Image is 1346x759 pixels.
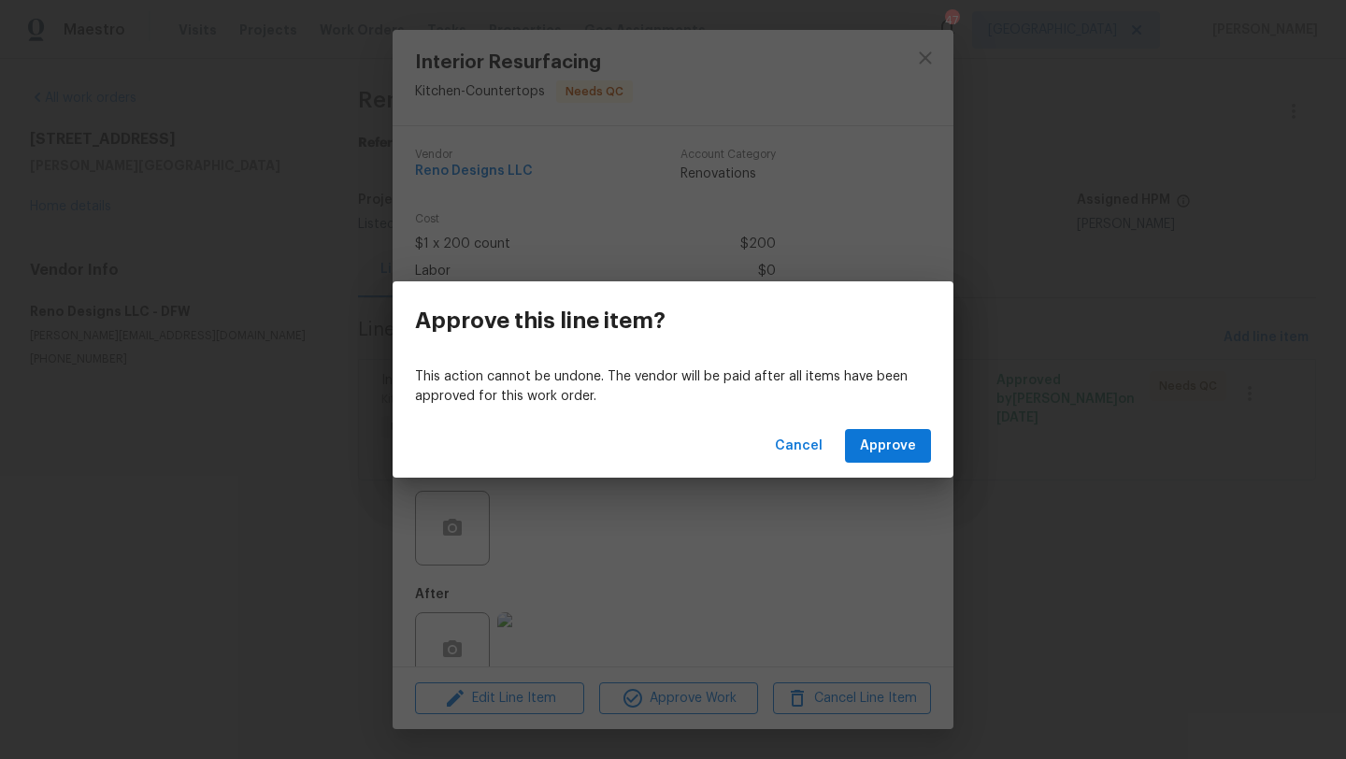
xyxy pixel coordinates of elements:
span: Approve [860,435,916,458]
h3: Approve this line item? [415,308,666,334]
p: This action cannot be undone. The vendor will be paid after all items have been approved for this... [415,367,931,407]
span: Cancel [775,435,823,458]
button: Cancel [767,429,830,464]
button: Approve [845,429,931,464]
